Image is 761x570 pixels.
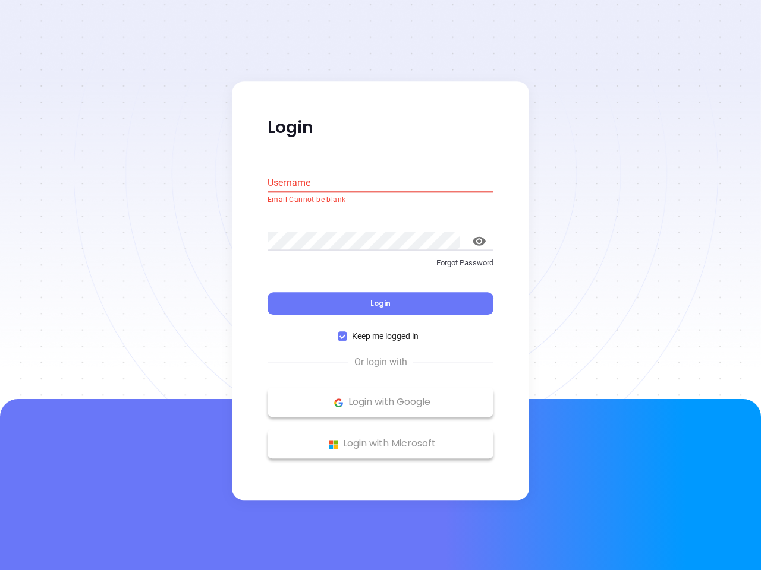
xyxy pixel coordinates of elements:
span: Keep me logged in [347,330,423,343]
p: Forgot Password [268,257,493,269]
button: Login [268,293,493,315]
button: toggle password visibility [465,227,493,255]
img: Google Logo [331,395,346,410]
p: Login [268,117,493,138]
p: Login with Microsoft [273,435,488,453]
span: Or login with [348,356,413,370]
p: Email Cannot be blank [268,194,493,206]
a: Forgot Password [268,257,493,278]
span: Login [370,299,391,309]
button: Microsoft Logo Login with Microsoft [268,429,493,459]
p: Login with Google [273,394,488,411]
button: Google Logo Login with Google [268,388,493,417]
img: Microsoft Logo [326,437,341,452]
